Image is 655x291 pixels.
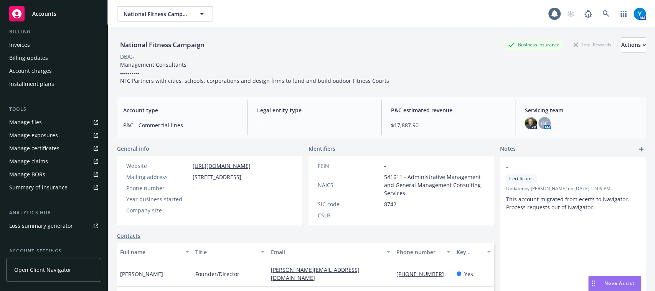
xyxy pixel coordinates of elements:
[6,168,101,181] a: Manage BORs
[120,53,134,61] div: DBA: -
[9,168,45,181] div: Manage BORs
[384,200,396,208] span: 8742
[621,37,646,53] button: Actions
[318,162,381,170] div: FEIN
[193,173,241,181] span: [STREET_ADDRESS]
[634,8,646,20] img: photo
[195,248,256,256] div: Title
[525,117,537,129] img: photo
[581,6,596,21] a: Report a Bug
[9,181,68,194] div: Summary of insurance
[616,6,631,21] a: Switch app
[6,220,101,232] a: Loss summary generator
[257,121,372,129] span: -
[6,28,101,36] div: Billing
[588,276,641,291] button: Nova Assist
[6,142,101,155] a: Manage certificates
[391,121,506,129] span: $17,887.90
[598,6,614,21] a: Search
[6,129,101,141] a: Manage exposures
[195,270,239,278] span: Founder/Director
[6,52,101,64] a: Billing updates
[120,61,389,84] span: Management Consultants ---------- NFC Partners with cities, schools, corporations and design firm...
[589,276,598,291] div: Drag to move
[393,243,454,261] button: Phone number
[271,266,360,281] a: [PERSON_NAME][EMAIL_ADDRESS][DOMAIN_NAME]
[391,106,506,114] span: P&C estimated revenue
[500,145,516,154] span: Notes
[318,211,381,219] div: CSLB
[318,181,381,189] div: NAICS
[9,52,48,64] div: Billing updates
[126,195,190,203] div: Year business started
[506,163,620,171] span: -
[563,6,578,21] a: Start snowing
[384,173,485,197] span: 541611 - Administrative Management and General Management Consulting Services
[120,270,163,278] span: [PERSON_NAME]
[6,247,101,255] div: Account settings
[126,173,190,181] div: Mailing address
[192,243,267,261] button: Title
[123,121,238,129] span: P&C - Commercial lines
[457,248,482,256] div: Key contact
[309,145,335,153] span: Identifiers
[569,40,615,49] div: Total Rewards
[604,280,635,286] span: Nova Assist
[9,39,30,51] div: Invoices
[9,78,54,90] div: Installment plans
[504,40,563,49] div: Business Insurance
[637,145,646,154] a: add
[32,11,56,17] span: Accounts
[9,116,42,128] div: Manage files
[9,155,48,168] div: Manage claims
[6,39,101,51] a: Invoices
[6,65,101,77] a: Account charges
[541,119,548,127] span: GC
[126,206,190,214] div: Company size
[6,181,101,194] a: Summary of insurance
[506,185,640,192] span: Updated by [PERSON_NAME] on [DATE] 12:09 PM
[396,270,450,278] a: [PHONE_NUMBER]
[193,162,251,169] a: [URL][DOMAIN_NAME]
[6,105,101,113] div: Tools
[193,206,195,214] span: -
[6,78,101,90] a: Installment plans
[124,10,190,18] span: National Fitness Campaign
[9,142,59,155] div: Manage certificates
[9,65,52,77] div: Account charges
[257,106,372,114] span: Legal entity type
[117,243,192,261] button: Full name
[464,270,473,278] span: Yes
[126,162,190,170] div: Website
[117,145,149,153] span: General info
[6,3,101,25] a: Accounts
[9,129,58,141] div: Manage exposures
[500,157,646,217] div: -CertificatesUpdatedby [PERSON_NAME] on [DATE] 12:09 PMThis account migrated from ecerts to Navig...
[6,209,101,217] div: Analytics hub
[9,220,73,232] div: Loss summary generator
[14,266,71,274] span: Open Client Navigator
[271,248,382,256] div: Email
[396,248,442,256] div: Phone number
[126,184,190,192] div: Phone number
[117,6,213,21] button: National Fitness Campaign
[117,232,140,240] a: Contacts
[384,211,386,219] span: -
[318,200,381,208] div: SIC code
[268,243,393,261] button: Email
[120,248,181,256] div: Full name
[621,38,646,52] div: Actions
[454,243,494,261] button: Key contact
[384,162,386,170] span: -
[525,106,640,114] span: Servicing team
[193,184,195,192] span: -
[506,196,631,211] span: This account migrated from ecerts to Navigator. Process requests out of Navigator.
[509,175,534,182] span: Certificates
[123,106,238,114] span: Account type
[6,155,101,168] a: Manage claims
[193,195,195,203] span: -
[6,116,101,128] a: Manage files
[117,40,208,50] div: National Fitness Campaign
